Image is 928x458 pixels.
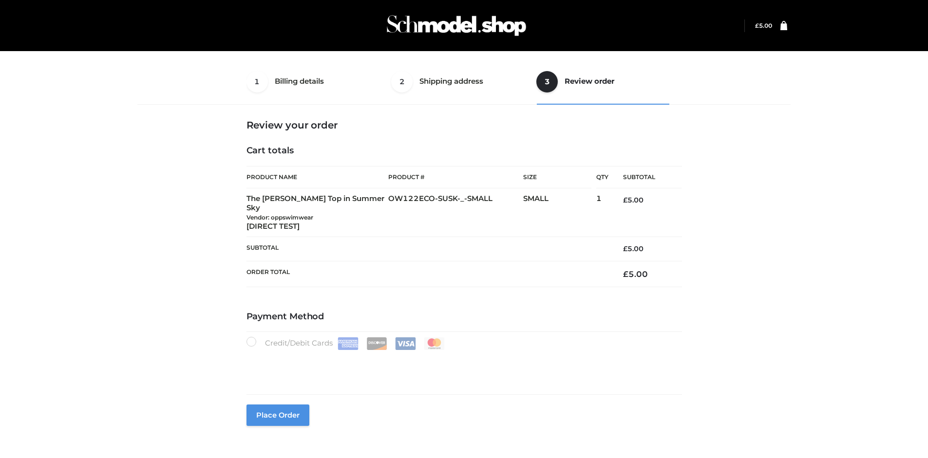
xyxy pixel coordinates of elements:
th: Size [523,166,591,188]
td: 1 [596,188,608,237]
th: Subtotal [246,237,609,261]
h4: Payment Method [246,311,682,322]
span: £ [755,22,759,29]
h4: Cart totals [246,146,682,156]
th: Product # [388,166,523,188]
a: £5.00 [755,22,772,29]
img: Discover [366,337,387,350]
td: The [PERSON_NAME] Top in Summer Sky [DIRECT TEST] [246,188,389,237]
img: Visa [395,337,416,350]
th: Order Total [246,261,609,287]
h3: Review your order [246,119,682,131]
label: Credit/Debit Cards [246,337,446,350]
td: OW122ECO-SUSK-_-SMALL [388,188,523,237]
bdi: 5.00 [623,196,644,204]
button: Place order [246,404,309,426]
bdi: 5.00 [623,269,648,279]
img: Mastercard [424,337,445,350]
span: £ [623,244,627,253]
span: £ [623,269,628,279]
th: Qty [596,166,608,188]
bdi: 5.00 [623,244,644,253]
small: Vendor: oppswimwear [246,214,313,221]
img: Schmodel Admin 964 [383,6,530,45]
span: £ [623,196,627,204]
bdi: 5.00 [755,22,772,29]
img: Amex [338,337,359,350]
td: SMALL [523,188,596,237]
iframe: Secure payment input frame [245,348,680,384]
th: Product Name [246,166,389,188]
th: Subtotal [608,166,682,188]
